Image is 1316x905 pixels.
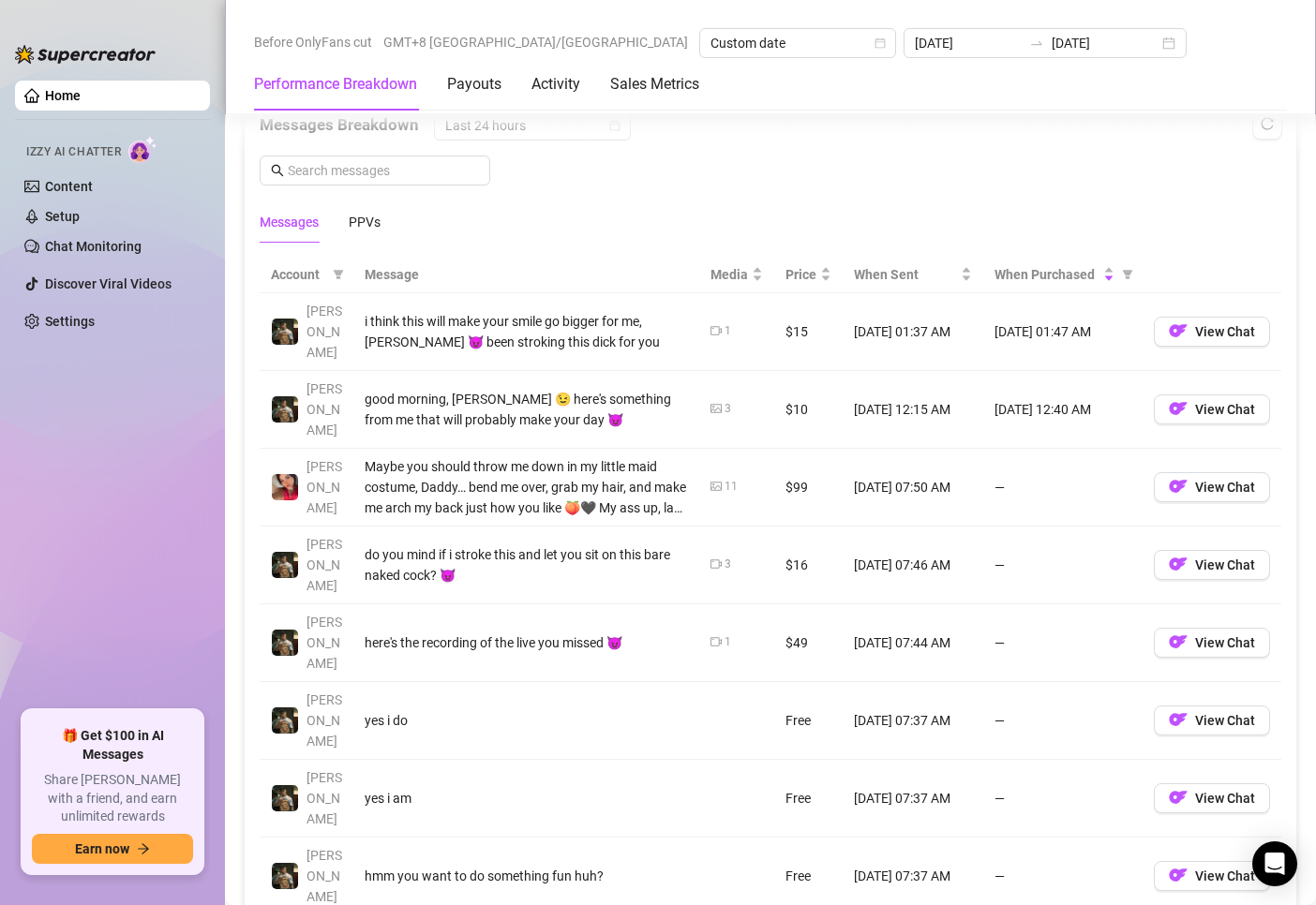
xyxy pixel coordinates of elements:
td: — [983,682,1143,760]
a: OFView Chat [1154,872,1270,887]
button: OFView Chat [1154,628,1270,658]
span: View Chat [1195,868,1255,883]
button: OFView Chat [1154,550,1270,580]
span: View Chat [1195,635,1255,650]
span: GMT+8 [GEOGRAPHIC_DATA]/[GEOGRAPHIC_DATA] [383,28,688,56]
td: $10 [774,371,843,449]
td: — [983,604,1143,682]
span: calendar [875,37,886,49]
div: good morning, [PERSON_NAME] 😉 here's something from me that will probably make your day 😈 [365,389,688,430]
div: Messages [260,212,319,232]
td: [DATE] 12:15 AM [843,371,983,449]
span: video-camera [710,636,722,647]
a: OFView Chat [1154,717,1270,732]
button: OFView Chat [1154,394,1270,424]
span: View Chat [1195,713,1255,728]
td: $99 [774,449,843,527]
div: 3 [725,556,731,573]
th: Price [774,257,843,293]
span: [PERSON_NAME] [307,848,342,904]
img: OF [1169,866,1188,884]
span: View Chat [1195,402,1255,417]
span: Izzy AI Chatter [26,143,121,161]
td: $49 [774,604,843,682]
td: [DATE] 07:44 AM [843,604,983,682]
span: View Chat [1195,791,1255,806]
span: Earn now [75,841,129,856]
img: Tony [272,785,298,811]
td: [DATE] 01:37 AM [843,293,983,371]
div: Open Intercom Messenger [1252,841,1297,886]
span: [PERSON_NAME] [307,615,342,671]
div: here's the recording of the live you missed 😈 [365,632,688,653]
th: Media [699,257,774,293]
td: [DATE] 07:37 AM [843,760,983,838]
a: OFView Chat [1154,328,1270,343]
span: [PERSON_NAME] [307,381,342,438]
button: OFView Chat [1154,317,1270,347]
img: logo-BBDzfeDw.svg [15,45,156,64]
button: OFView Chat [1154,472,1270,502]
a: OFView Chat [1154,639,1270,654]
span: video-camera [710,558,722,570]
span: [PERSON_NAME] [307,770,342,826]
a: Setup [45,209,80,224]
div: PPVs [349,212,381,232]
span: swap-right [1029,36,1044,51]
span: Last 24 hours [445,111,620,140]
a: Discover Viral Videos [45,276,172,291]
span: filter [329,260,348,289]
img: Tony [272,630,298,656]
span: filter [333,269,344,280]
a: OFView Chat [1154,406,1270,421]
div: i think this will make your smile go bigger for me, [PERSON_NAME] 😈 been stroking this dick for you [365,311,688,352]
button: OFView Chat [1154,861,1270,891]
span: video-camera [710,325,722,336]
img: OF [1169,399,1188,418]
input: Start date [915,33,1022,53]
input: End date [1052,33,1159,53]
span: filter [1118,260,1137,289]
img: Vanessa [272,474,298,500]
span: When Sent [854,264,957,285]
span: View Chat [1195,324,1255,339]
span: picture [710,481,722,492]
td: Free [774,760,843,838]
img: Tony [272,396,298,423]
span: [PERSON_NAME] [307,537,342,593]
span: [PERSON_NAME] [307,304,342,360]
div: 1 [725,633,731,651]
span: Media [710,264,748,285]
a: Chat Monitoring [45,239,142,254]
span: reload [1261,117,1274,130]
span: When Purchased [994,264,1099,285]
td: Free [774,682,843,760]
img: Tony [272,319,298,345]
span: Custom date [710,29,885,57]
img: OF [1169,321,1188,340]
a: OFView Chat [1154,561,1270,576]
img: Tony [272,707,298,734]
img: OF [1169,710,1188,729]
a: OFView Chat [1154,483,1270,498]
span: [PERSON_NAME] [307,692,342,749]
img: OF [1169,555,1188,573]
span: Share [PERSON_NAME] with a friend, and earn unlimited rewards [32,771,193,826]
div: 1 [725,322,731,340]
span: search [271,164,284,177]
button: Earn nowarrow-right [32,834,193,864]
span: 🎁 Get $100 in AI Messages [32,727,193,764]
th: When Purchased [983,257,1143,293]
div: 11 [725,478,738,496]
div: Activity [531,73,580,96]
button: OFView Chat [1154,783,1270,813]
span: picture [710,403,722,414]
img: AI Chatter [128,136,157,163]
div: do you mind if i stroke this and let you sit on this bare naked cock? 😈 [365,544,688,586]
img: OF [1169,632,1188,651]
span: View Chat [1195,480,1255,495]
div: Messages Breakdown [260,111,1281,141]
div: Maybe you should throw me down in my little maid costume, Daddy… bend me over, grab my hair, and ... [365,456,688,518]
span: Price [785,264,816,285]
img: Tony [272,552,298,578]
